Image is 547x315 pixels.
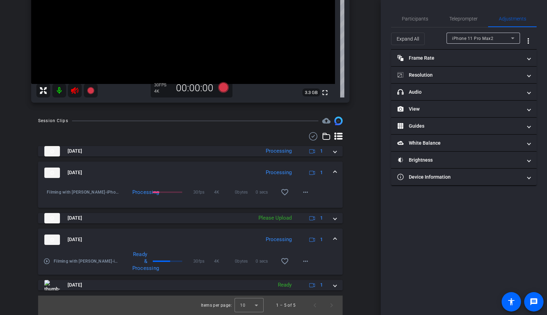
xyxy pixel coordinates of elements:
span: Filming with [PERSON_NAME]-iPhone 11 Pro Max2-2025-09-18-11-47-29-179-0 [54,258,120,265]
span: 0 secs [256,258,276,265]
mat-icon: favorite_border [281,188,289,196]
mat-icon: fullscreen [321,88,329,97]
button: Expand All [391,33,425,45]
mat-expansion-panel-header: thumb-nail[DATE]Processing1 [38,229,343,251]
span: 1 [320,169,323,176]
img: thumb-nail [44,146,60,156]
mat-expansion-panel-header: Frame Rate [391,50,537,66]
span: 1 [320,147,323,155]
img: thumb-nail [44,280,60,290]
span: Teleprompter [449,16,478,21]
mat-panel-title: Brightness [397,156,522,164]
button: Previous page [307,297,323,314]
span: 4K [214,258,235,265]
span: 30fps [193,258,214,265]
span: [DATE] [68,214,82,222]
mat-expansion-panel-header: View [391,101,537,117]
div: 00:00:00 [171,82,218,94]
div: Session Clips [38,117,68,124]
mat-icon: more_vert [524,37,532,45]
div: thumb-nail[DATE]Processing1 [38,184,343,208]
div: 4K [154,88,171,94]
span: 0 secs [256,189,276,196]
span: [DATE] [68,147,82,155]
img: thumb-nail [44,235,60,245]
img: Session clips [334,117,343,125]
div: Processing [129,189,151,196]
mat-icon: cloud_upload [322,117,330,125]
div: Processing [262,236,295,244]
mat-icon: play_circle_outline [43,258,50,265]
div: Processing [262,169,295,177]
span: 3.3 GB [302,88,320,97]
mat-panel-title: Device Information [397,173,522,181]
span: FPS [159,83,166,87]
mat-expansion-panel-header: Resolution [391,67,537,83]
div: Please Upload [255,214,295,222]
mat-panel-title: Resolution [397,71,522,79]
img: thumb-nail [44,168,60,178]
mat-expansion-panel-header: Guides [391,118,537,134]
span: 1 [320,236,323,243]
div: 30 [154,82,171,88]
span: Adjustments [499,16,526,21]
span: [DATE] [68,169,82,176]
span: 0bytes [235,258,256,265]
span: 1 [320,214,323,222]
img: thumb-nail [44,213,60,223]
mat-panel-title: White Balance [397,139,522,147]
span: 0bytes [235,189,256,196]
mat-expansion-panel-header: thumb-nail[DATE]Processing1 [38,162,343,184]
span: Participants [402,16,428,21]
mat-icon: accessibility [507,298,515,306]
mat-expansion-panel-header: thumb-nail[DATE]Processing1 [38,146,343,156]
mat-panel-title: Guides [397,122,522,130]
div: Ready & Processing [129,251,151,272]
span: Expand All [397,32,419,45]
mat-panel-title: View [397,105,522,113]
mat-expansion-panel-header: thumb-nail[DATE]Ready1 [38,280,343,290]
div: Ready [274,281,295,289]
mat-expansion-panel-header: Device Information [391,169,537,185]
mat-expansion-panel-header: thumb-nail[DATE]Please Upload1 [38,213,343,223]
div: Processing [262,147,295,155]
mat-panel-title: Audio [397,88,522,96]
div: thumb-nail[DATE]Processing1 [38,251,343,275]
mat-icon: favorite_border [281,257,289,265]
mat-panel-title: Frame Rate [397,54,522,62]
mat-icon: more_horiz [301,257,310,265]
span: Filming with [PERSON_NAME]-iPhone 11 Pro Max2-2025-09-18-11-50-39-756-0 [47,189,120,196]
mat-expansion-panel-header: Audio [391,84,537,100]
button: Next page [323,297,340,314]
mat-icon: more_horiz [301,188,310,196]
span: Destinations for your clips [322,117,330,125]
div: 1 – 5 of 5 [276,302,295,309]
span: 1 [320,281,323,289]
mat-expansion-panel-header: White Balance [391,135,537,151]
mat-icon: message [530,298,538,306]
button: More Options for Adjustments Panel [520,33,537,49]
span: [DATE] [68,236,82,243]
span: iPhone 11 Pro Max2 [452,36,493,41]
span: 4K [214,189,235,196]
div: Items per page: [201,302,232,309]
span: [DATE] [68,281,82,289]
mat-expansion-panel-header: Brightness [391,152,537,168]
span: 30fps [193,189,214,196]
